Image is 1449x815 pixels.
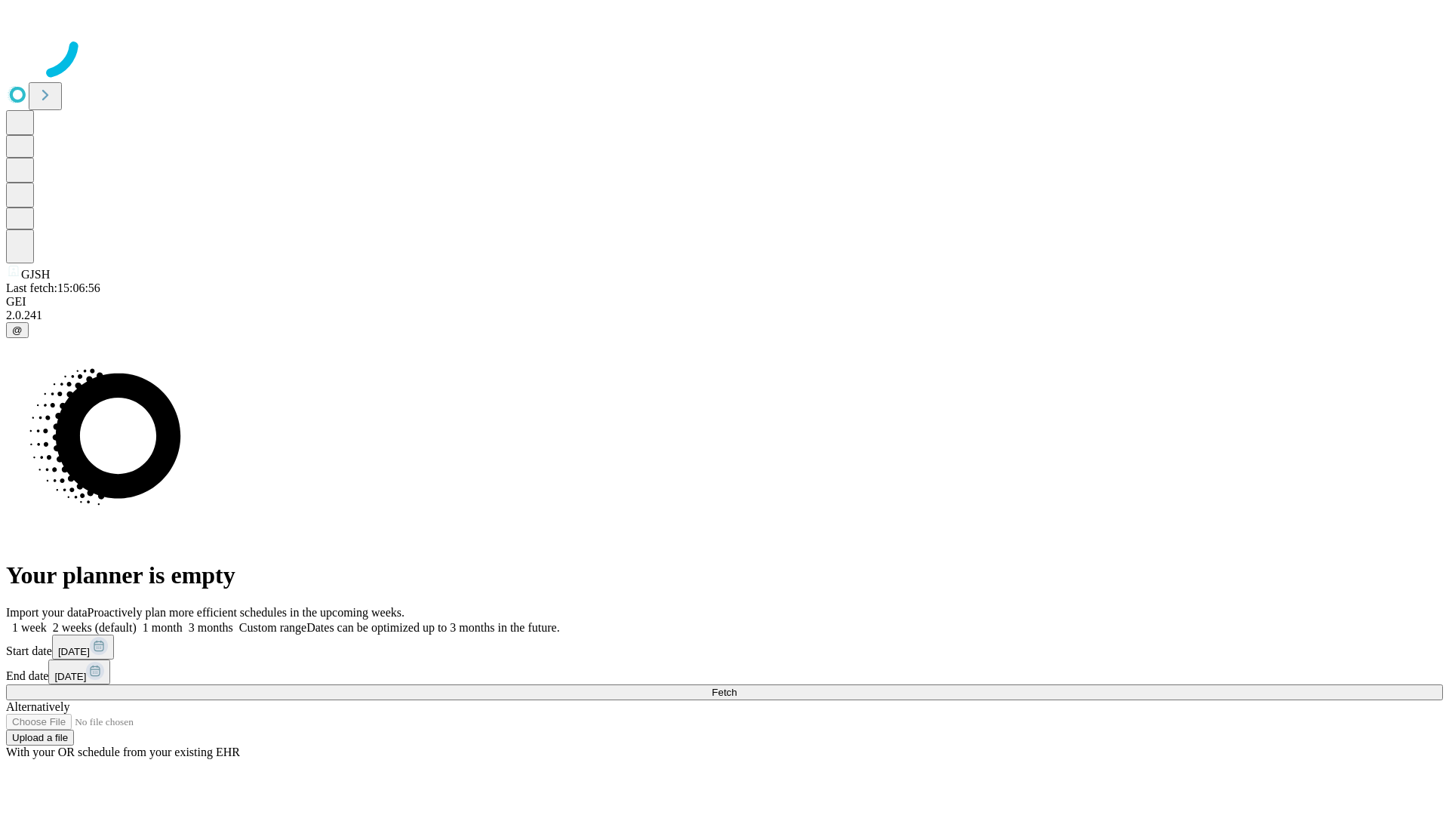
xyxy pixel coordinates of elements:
[52,635,114,660] button: [DATE]
[21,268,50,281] span: GJSH
[239,621,306,634] span: Custom range
[53,621,137,634] span: 2 weeks (default)
[6,746,240,758] span: With your OR schedule from your existing EHR
[6,660,1443,684] div: End date
[6,730,74,746] button: Upload a file
[6,322,29,338] button: @
[143,621,183,634] span: 1 month
[6,309,1443,322] div: 2.0.241
[88,606,405,619] span: Proactively plan more efficient schedules in the upcoming weeks.
[306,621,559,634] span: Dates can be optimized up to 3 months in the future.
[54,671,86,682] span: [DATE]
[48,660,110,684] button: [DATE]
[6,295,1443,309] div: GEI
[12,621,47,634] span: 1 week
[6,561,1443,589] h1: Your planner is empty
[58,646,90,657] span: [DATE]
[6,281,100,294] span: Last fetch: 15:06:56
[6,635,1443,660] div: Start date
[6,606,88,619] span: Import your data
[6,700,69,713] span: Alternatively
[189,621,233,634] span: 3 months
[6,684,1443,700] button: Fetch
[712,687,737,698] span: Fetch
[12,324,23,336] span: @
